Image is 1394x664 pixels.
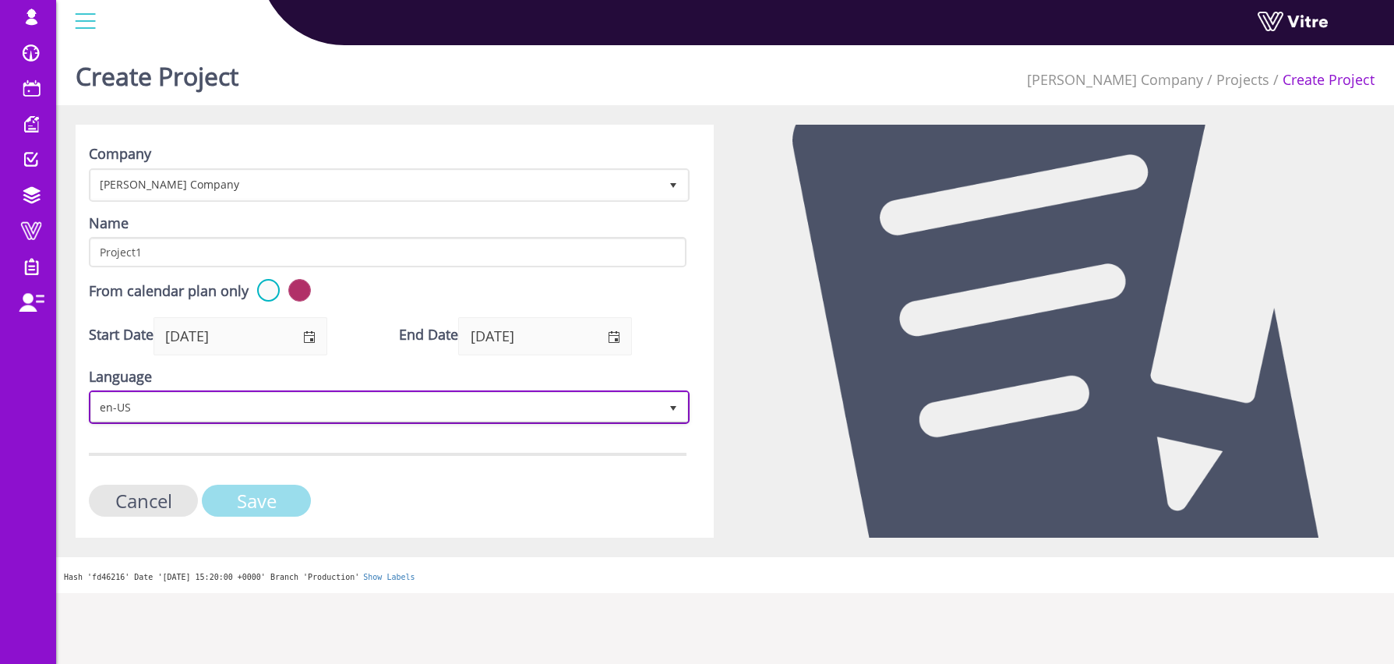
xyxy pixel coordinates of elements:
[89,214,129,234] label: Name
[89,281,249,302] label: From calendar plan only
[91,393,659,421] span: en-US
[89,485,198,517] input: Cancel
[76,39,238,105] h1: Create Project
[202,485,311,517] input: Save
[89,367,152,387] label: Language
[399,325,458,345] label: End Date
[1027,70,1203,89] a: [PERSON_NAME] Company
[291,318,326,355] span: select
[1216,70,1269,89] a: Projects
[595,318,631,355] span: select
[64,573,359,581] span: Hash 'fd46216' Date '[DATE] 15:20:00 +0000' Branch 'Production'
[91,171,659,199] span: [PERSON_NAME] Company
[89,325,154,345] label: Start Date
[659,171,687,199] span: select
[363,573,415,581] a: Show Labels
[1269,70,1375,90] li: Create Project
[89,144,151,164] label: Company
[659,393,687,421] span: select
